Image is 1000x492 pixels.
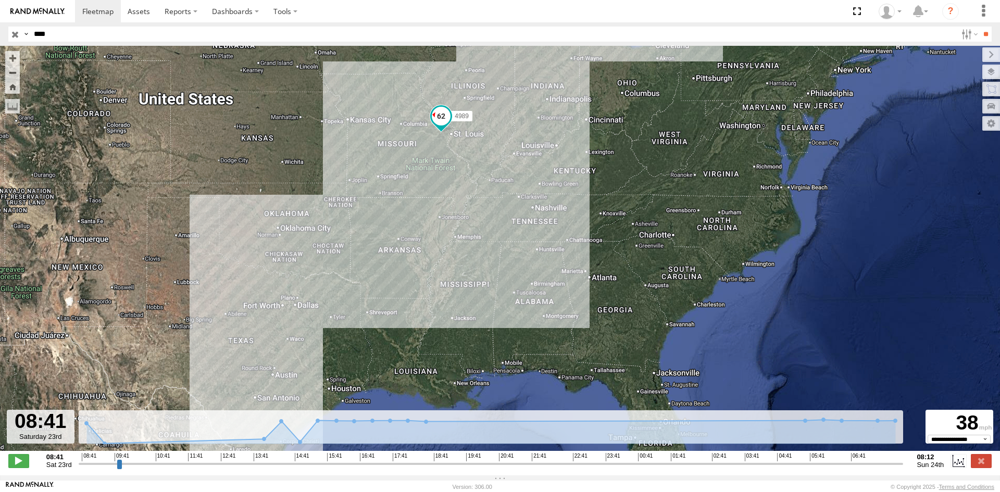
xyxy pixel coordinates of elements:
label: Search Query [22,27,30,42]
label: Close [971,454,992,468]
label: Map Settings [982,116,1000,131]
span: 10:41 [156,453,170,461]
span: 04:41 [777,453,792,461]
span: 08:41 [82,453,96,461]
span: 05:41 [810,453,824,461]
div: Ryan Roxas [875,4,905,19]
div: © Copyright 2025 - [891,484,994,490]
span: 23:41 [606,453,620,461]
span: 20:41 [499,453,514,461]
span: 14:41 [295,453,309,461]
span: 18:41 [434,453,448,461]
label: Play/Stop [8,454,29,468]
div: 38 [927,411,992,435]
span: 16:41 [360,453,374,461]
button: Zoom Home [5,80,20,94]
span: 17:41 [393,453,407,461]
span: 4989 [455,112,469,119]
button: Zoom out [5,65,20,80]
a: Visit our Website [6,482,54,492]
span: 01:41 [671,453,685,461]
span: Sun 24th Aug 2025 [917,461,944,469]
span: 19:41 [466,453,481,461]
span: 00:41 [638,453,653,461]
label: Search Filter Options [957,27,980,42]
span: 22:41 [573,453,587,461]
img: rand-logo.svg [10,8,65,15]
span: 21:41 [532,453,546,461]
span: 06:41 [851,453,866,461]
button: Zoom in [5,51,20,65]
span: 12:41 [221,453,235,461]
span: 03:41 [745,453,759,461]
span: 02:41 [712,453,727,461]
span: Sat 23rd Aug 2025 [46,461,72,469]
label: Measure [5,99,20,113]
a: Terms and Conditions [939,484,994,490]
span: 09:41 [115,453,129,461]
strong: 08:41 [46,453,72,461]
span: 15:41 [327,453,342,461]
i: ? [942,3,959,20]
span: 11:41 [188,453,203,461]
div: Version: 306.00 [453,484,492,490]
strong: 08:12 [917,453,944,461]
span: 13:41 [254,453,268,461]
